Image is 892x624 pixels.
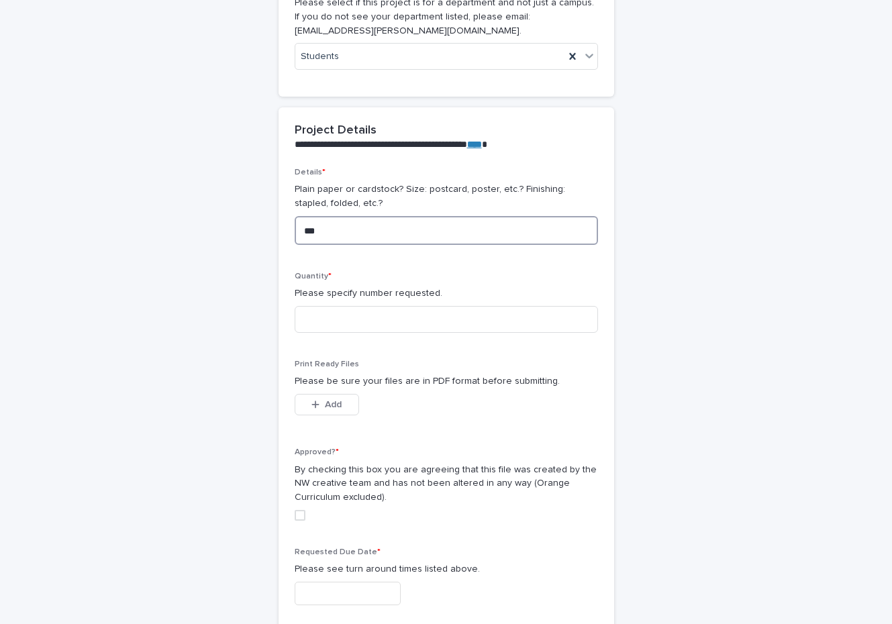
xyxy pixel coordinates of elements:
[295,562,598,576] p: Please see turn around times listed above.
[301,50,339,64] span: Students
[295,374,598,388] p: Please be sure your files are in PDF format before submitting.
[295,394,359,415] button: Add
[295,183,598,211] p: Plain paper or cardstock? Size: postcard, poster, etc.? Finishing: stapled, folded, etc.?
[295,360,359,368] span: Print Ready Files
[295,548,381,556] span: Requested Due Date
[295,448,339,456] span: Approved?
[295,168,326,176] span: Details
[295,287,598,301] p: Please specify number requested.
[295,272,332,280] span: Quantity
[295,123,377,138] h2: Project Details
[325,400,342,409] span: Add
[295,463,598,505] p: By checking this box you are agreeing that this file was created by the NW creative team and has ...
